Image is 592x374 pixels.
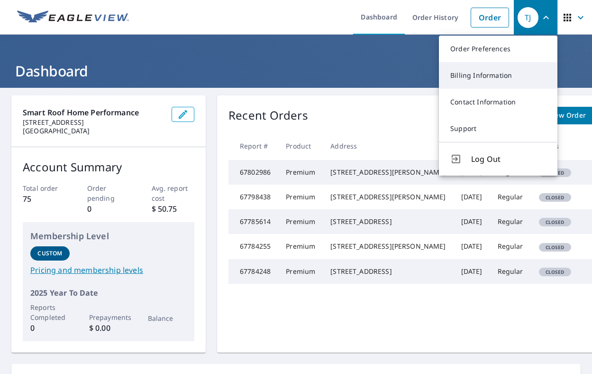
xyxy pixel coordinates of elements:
[454,259,490,284] td: [DATE]
[330,267,446,276] div: [STREET_ADDRESS]
[439,62,557,89] a: Billing Information
[454,209,490,234] td: [DATE]
[11,61,581,81] h1: Dashboard
[454,234,490,259] td: [DATE]
[323,132,453,160] th: Address
[30,230,187,243] p: Membership Level
[23,193,66,205] p: 75
[228,259,278,284] td: 67784248
[439,36,557,62] a: Order Preferences
[490,185,531,209] td: Regular
[278,259,323,284] td: Premium
[439,142,557,176] button: Log Out
[23,118,164,127] p: [STREET_ADDRESS]
[278,185,323,209] td: Premium
[87,183,130,203] p: Order pending
[278,132,323,160] th: Product
[89,312,128,322] p: Prepayments
[439,115,557,142] a: Support
[454,185,490,209] td: [DATE]
[23,107,164,118] p: Smart Roof Home Performance
[471,8,509,28] a: Order
[228,107,308,124] p: Recent Orders
[330,217,446,226] div: [STREET_ADDRESS]
[330,168,446,177] div: [STREET_ADDRESS][PERSON_NAME]
[30,302,70,322] p: Reports Completed
[87,203,130,215] p: 0
[330,242,446,251] div: [STREET_ADDRESS][PERSON_NAME]
[518,7,538,28] div: TJ
[228,234,278,259] td: 67784255
[152,183,195,203] p: Avg. report cost
[540,244,570,251] span: Closed
[278,209,323,234] td: Premium
[278,160,323,185] td: Premium
[471,153,546,165] span: Log Out
[30,322,70,334] p: 0
[330,192,446,202] div: [STREET_ADDRESS][PERSON_NAME]
[540,219,570,225] span: Closed
[23,159,194,176] p: Account Summary
[228,209,278,234] td: 67785614
[490,259,531,284] td: Regular
[490,234,531,259] td: Regular
[23,127,164,135] p: [GEOGRAPHIC_DATA]
[228,160,278,185] td: 67802986
[89,322,128,334] p: $ 0.00
[228,185,278,209] td: 67798438
[17,10,129,25] img: EV Logo
[30,287,187,299] p: 2025 Year To Date
[152,203,195,215] p: $ 50.75
[148,313,187,323] p: Balance
[531,110,586,122] span: Start New Order
[228,132,278,160] th: Report #
[37,249,62,258] p: Custom
[540,269,570,275] span: Closed
[30,264,187,276] a: Pricing and membership levels
[278,234,323,259] td: Premium
[23,183,66,193] p: Total order
[490,209,531,234] td: Regular
[540,194,570,201] span: Closed
[439,89,557,115] a: Contact Information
